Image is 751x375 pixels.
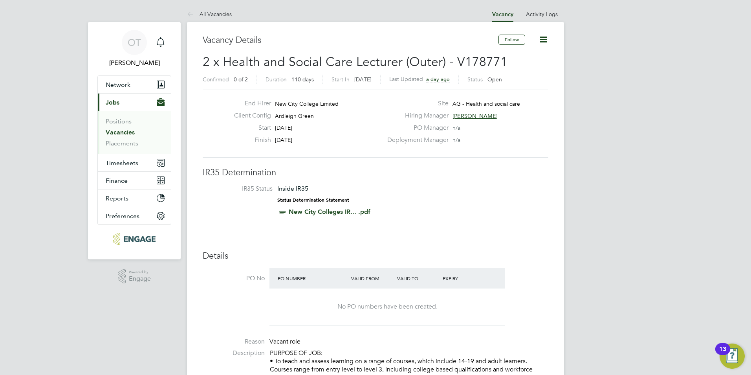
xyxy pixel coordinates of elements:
span: [PERSON_NAME] [452,112,498,119]
span: AG - Health and social care [452,100,520,107]
button: Timesheets [98,154,171,171]
h3: IR35 Determination [203,167,548,178]
span: 0 of 2 [234,76,248,83]
label: IR35 Status [211,185,273,193]
span: Olivia Triassi [97,58,171,68]
h3: Details [203,250,548,262]
a: All Vacancies [187,11,232,18]
span: New City College Limited [275,100,339,107]
div: PO Number [276,271,349,285]
label: Duration [266,76,287,83]
a: Positions [106,118,132,125]
a: Vacancies [106,129,135,136]
div: No PO numbers have been created. [277,303,497,311]
button: Follow [498,35,525,45]
label: Client Config [228,112,271,120]
label: PO No [203,274,265,283]
span: [DATE] [275,124,292,131]
div: Expiry [441,271,487,285]
label: Finish [228,136,271,144]
strong: Status Determination Statement [277,197,349,203]
span: Preferences [106,212,139,220]
a: New City Colleges IR... .pdf [289,208,370,215]
span: Engage [129,276,151,282]
span: Reports [106,195,128,202]
span: OT [128,37,141,48]
a: OT[PERSON_NAME] [97,30,171,68]
span: Finance [106,177,128,184]
span: Vacant role [269,338,300,346]
label: Deployment Manager [383,136,449,144]
span: a day ago [426,76,450,83]
div: Jobs [98,111,171,154]
a: Powered byEngage [118,269,151,284]
button: Reports [98,189,171,207]
span: Powered by [129,269,151,276]
span: 110 days [291,76,314,83]
span: Jobs [106,99,119,106]
label: Status [467,76,483,83]
span: 2 x Health and Social Care Lecturer (Outer) - V178771 [203,54,507,70]
span: [DATE] [275,136,292,143]
label: Reason [203,338,265,346]
button: Open Resource Center, 13 new notifications [720,344,745,369]
label: Hiring Manager [383,112,449,120]
label: Start [228,124,271,132]
a: Activity Logs [526,11,558,18]
a: Go to home page [97,233,171,245]
label: Site [383,99,449,108]
a: Placements [106,140,138,147]
label: PO Manager [383,124,449,132]
label: Description [203,349,265,357]
div: 13 [719,349,726,359]
button: Preferences [98,207,171,224]
label: Last Updated [389,75,423,83]
div: Valid From [349,271,395,285]
button: Finance [98,172,171,189]
a: Vacancy [492,11,513,18]
button: Jobs [98,94,171,111]
span: Network [106,81,130,88]
h3: Vacancy Details [203,35,498,46]
span: [DATE] [354,76,372,83]
span: n/a [452,136,460,143]
span: n/a [452,124,460,131]
span: Timesheets [106,159,138,167]
img: huntereducation-logo-retina.png [113,233,155,245]
span: Open [487,76,502,83]
div: Valid To [395,271,441,285]
span: Ardleigh Green [275,112,314,119]
button: Network [98,76,171,93]
span: Inside IR35 [277,185,308,192]
label: Start In [332,76,350,83]
nav: Main navigation [88,22,181,259]
label: Confirmed [203,76,229,83]
label: End Hirer [228,99,271,108]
